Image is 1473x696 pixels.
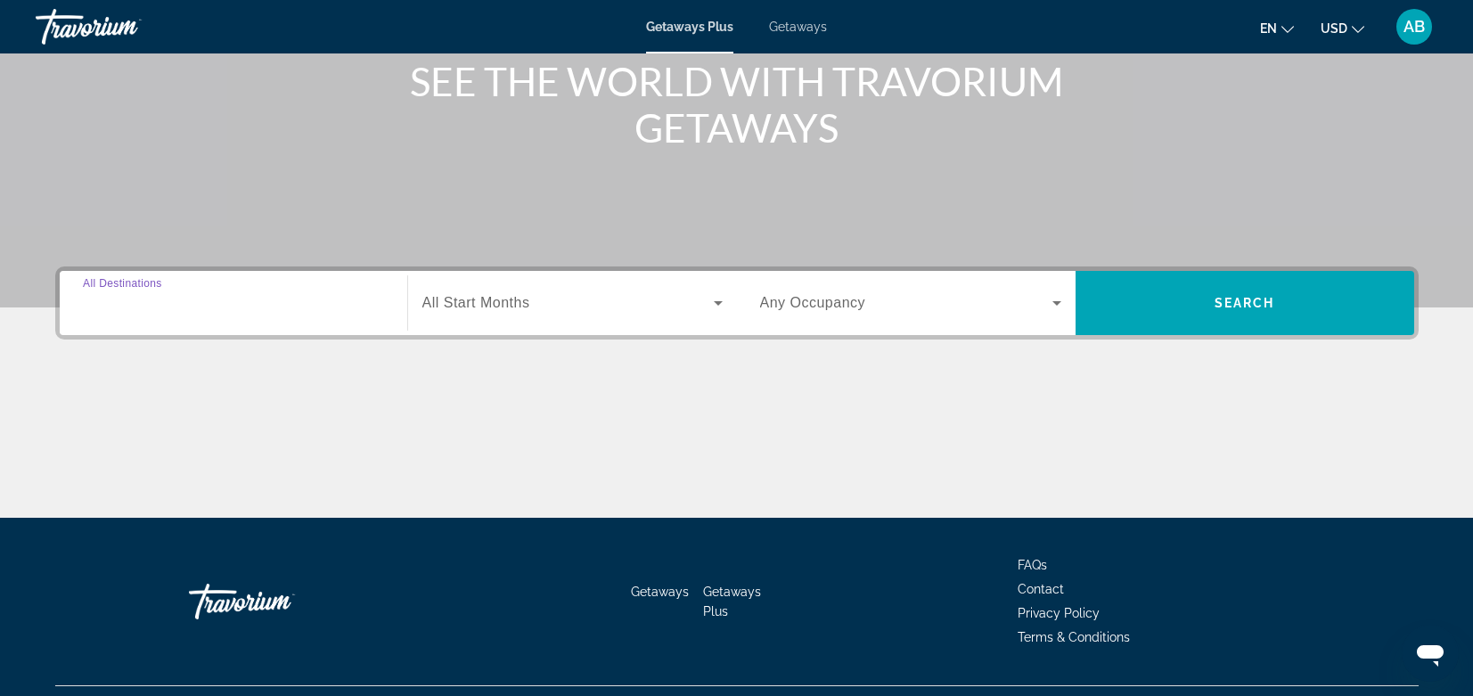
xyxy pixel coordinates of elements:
[703,585,761,618] a: Getaways Plus
[1402,625,1459,682] iframe: Button to launch messaging window
[760,295,866,310] span: Any Occupancy
[1018,630,1130,644] a: Terms & Conditions
[1018,582,1064,596] a: Contact
[403,58,1071,151] h1: SEE THE WORLD WITH TRAVORIUM GETAWAYS
[1403,18,1425,36] span: AB
[189,575,367,628] a: Travorium
[1321,21,1347,36] span: USD
[1018,558,1047,572] a: FAQs
[1260,15,1294,41] button: Change language
[1076,271,1414,335] button: Search
[422,295,530,310] span: All Start Months
[646,20,733,34] a: Getaways Plus
[769,20,827,34] a: Getaways
[83,277,162,289] span: All Destinations
[60,271,1414,335] div: Search widget
[1260,21,1277,36] span: en
[1321,15,1364,41] button: Change currency
[1391,8,1437,45] button: User Menu
[36,4,214,50] a: Travorium
[1018,606,1100,620] a: Privacy Policy
[1215,296,1275,310] span: Search
[631,585,689,599] a: Getaways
